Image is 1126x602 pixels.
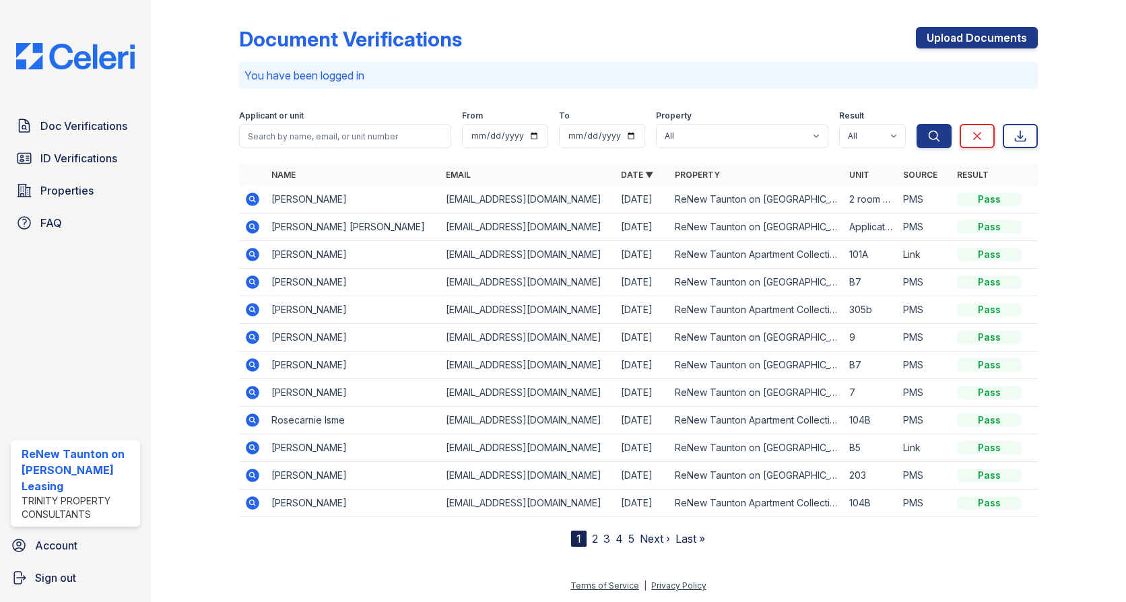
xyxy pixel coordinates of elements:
[898,490,952,517] td: PMS
[669,352,844,379] td: ReNew Taunton on [GEOGRAPHIC_DATA]
[621,170,653,180] a: Date ▼
[440,352,615,379] td: [EMAIL_ADDRESS][DOMAIN_NAME]
[239,124,451,148] input: Search by name, email, or unit number
[957,220,1022,234] div: Pass
[616,490,669,517] td: [DATE]
[616,379,669,407] td: [DATE]
[898,324,952,352] td: PMS
[11,209,140,236] a: FAQ
[844,407,898,434] td: 104B
[640,532,670,545] a: Next ›
[898,213,952,241] td: PMS
[35,570,76,586] span: Sign out
[440,324,615,352] td: [EMAIL_ADDRESS][DOMAIN_NAME]
[266,241,440,269] td: [PERSON_NAME]
[844,490,898,517] td: 104B
[5,43,145,69] img: CE_Logo_Blue-a8612792a0a2168367f1c8372b55b34899dd931a85d93a1a3d3e32e68fde9ad4.png
[271,170,296,180] a: Name
[440,213,615,241] td: [EMAIL_ADDRESS][DOMAIN_NAME]
[669,434,844,462] td: ReNew Taunton on [GEOGRAPHIC_DATA]
[616,462,669,490] td: [DATE]
[266,352,440,379] td: [PERSON_NAME]
[40,118,127,134] span: Doc Verifications
[898,269,952,296] td: PMS
[603,532,610,545] a: 3
[656,110,692,121] label: Property
[898,434,952,462] td: Link
[844,352,898,379] td: B7
[957,469,1022,482] div: Pass
[440,434,615,462] td: [EMAIL_ADDRESS][DOMAIN_NAME]
[40,215,62,231] span: FAQ
[957,303,1022,316] div: Pass
[844,186,898,213] td: 2 room apartments
[957,413,1022,427] div: Pass
[446,170,471,180] a: Email
[5,564,145,591] a: Sign out
[266,324,440,352] td: [PERSON_NAME]
[616,213,669,241] td: [DATE]
[616,434,669,462] td: [DATE]
[616,324,669,352] td: [DATE]
[849,170,869,180] a: Unit
[266,269,440,296] td: [PERSON_NAME]
[844,379,898,407] td: 7
[266,296,440,324] td: [PERSON_NAME]
[957,275,1022,289] div: Pass
[957,441,1022,455] div: Pass
[669,462,844,490] td: ReNew Taunton on [GEOGRAPHIC_DATA]
[11,112,140,139] a: Doc Verifications
[898,379,952,407] td: PMS
[957,331,1022,344] div: Pass
[239,110,304,121] label: Applicant or unit
[616,407,669,434] td: [DATE]
[462,110,483,121] label: From
[669,324,844,352] td: ReNew Taunton on [GEOGRAPHIC_DATA]
[844,324,898,352] td: 9
[440,296,615,324] td: [EMAIL_ADDRESS][DOMAIN_NAME]
[898,296,952,324] td: PMS
[669,213,844,241] td: ReNew Taunton on [GEOGRAPHIC_DATA]
[839,110,864,121] label: Result
[898,186,952,213] td: PMS
[957,496,1022,510] div: Pass
[616,186,669,213] td: [DATE]
[898,462,952,490] td: PMS
[616,532,623,545] a: 4
[244,67,1032,83] p: You have been logged in
[844,296,898,324] td: 305b
[11,145,140,172] a: ID Verifications
[675,170,720,180] a: Property
[266,490,440,517] td: [PERSON_NAME]
[844,434,898,462] td: B5
[40,182,94,199] span: Properties
[266,434,440,462] td: [PERSON_NAME]
[440,186,615,213] td: [EMAIL_ADDRESS][DOMAIN_NAME]
[266,379,440,407] td: [PERSON_NAME]
[669,269,844,296] td: ReNew Taunton on [GEOGRAPHIC_DATA]
[669,186,844,213] td: ReNew Taunton on [GEOGRAPHIC_DATA]
[957,170,989,180] a: Result
[22,446,135,494] div: ReNew Taunton on [PERSON_NAME] Leasing
[628,532,634,545] a: 5
[266,462,440,490] td: [PERSON_NAME]
[571,531,587,547] div: 1
[40,150,117,166] span: ID Verifications
[616,352,669,379] td: [DATE]
[651,580,706,591] a: Privacy Policy
[5,532,145,559] a: Account
[903,170,937,180] a: Source
[898,241,952,269] td: Link
[898,352,952,379] td: PMS
[844,241,898,269] td: 101A
[616,241,669,269] td: [DATE]
[844,269,898,296] td: B7
[616,296,669,324] td: [DATE]
[669,490,844,517] td: ReNew Taunton Apartment Collection
[844,462,898,490] td: 203
[916,27,1038,48] a: Upload Documents
[559,110,570,121] label: To
[266,407,440,434] td: Rosecarnie Isme
[957,358,1022,372] div: Pass
[440,241,615,269] td: [EMAIL_ADDRESS][DOMAIN_NAME]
